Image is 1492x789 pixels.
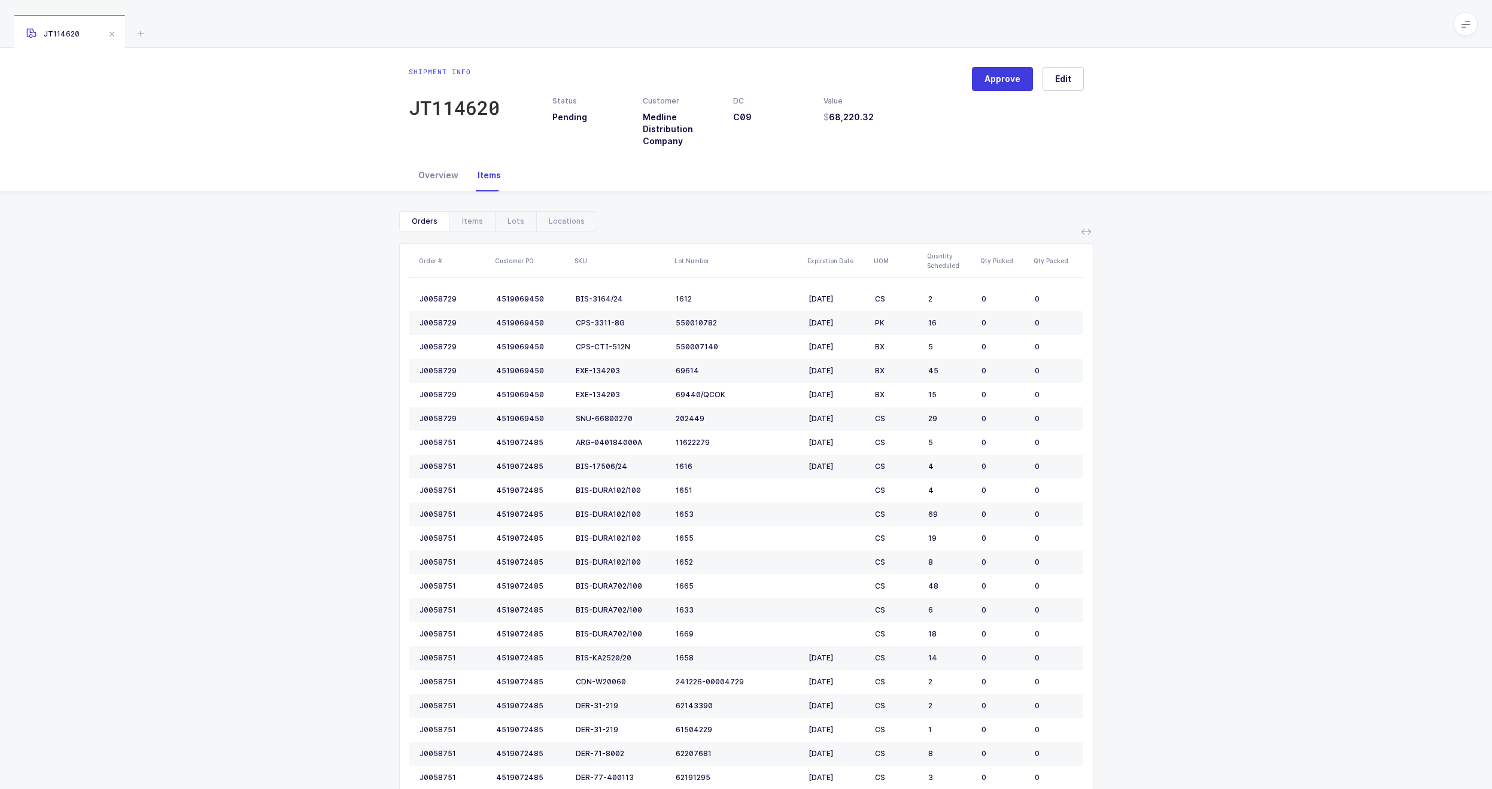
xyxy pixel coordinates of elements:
div: 69440/QCOK [676,390,799,400]
div: [DATE] [809,294,865,304]
div: DER-31-219 [576,725,666,735]
div: 0 [1035,677,1073,687]
div: 0 [982,462,1025,471]
div: EXE-134203 [576,390,666,400]
div: 4519072485 [496,462,566,471]
div: 4519072485 [496,749,566,758]
div: 1612 [676,294,799,304]
div: BIS-KA2520/20 [576,653,666,663]
div: 69614 [676,366,799,376]
div: 4 [928,486,972,495]
div: 1655 [676,534,799,543]
div: 0 [982,749,1025,758]
div: 0 [982,725,1025,735]
div: 1652 [676,558,799,567]
div: CS [875,581,919,591]
div: SNU-66800270 [576,414,666,424]
div: [DATE] [809,725,865,735]
div: J0058751 [420,749,487,758]
div: 0 [1035,414,1073,424]
button: Edit [1043,67,1084,91]
div: BIS-DURA102/100 [576,534,666,543]
div: J0058751 [420,725,487,735]
div: Lots [495,212,536,231]
div: 0 [982,581,1025,591]
div: 202449 [676,414,799,424]
div: Locations [536,212,597,231]
div: BX [875,390,919,400]
div: Qty Picked [980,256,1026,266]
div: 0 [982,342,1025,352]
div: 1 [928,725,972,735]
div: 45 [928,366,972,376]
div: 1658 [676,653,799,663]
div: J0058751 [420,629,487,639]
div: 0 [982,414,1025,424]
div: 550007140 [676,342,799,352]
div: 0 [1035,725,1073,735]
div: 61504229 [676,725,799,735]
div: 4519072485 [496,438,566,447]
div: BIS-3164/24 [576,294,666,304]
div: BIS-DURA702/100 [576,605,666,615]
div: CS [875,653,919,663]
div: 0 [982,318,1025,328]
div: 0 [982,629,1025,639]
div: CPS-3311-8G [576,318,666,328]
div: DER-77-400113 [576,773,666,782]
div: Overview [409,159,468,191]
div: 1651 [676,486,799,495]
div: BIS-17506/24 [576,462,666,471]
div: 4519069450 [496,414,566,424]
div: 69 [928,510,972,519]
div: 5 [928,438,972,447]
div: BIS-DURA102/100 [576,510,666,519]
div: 0 [1035,438,1073,447]
div: 1669 [676,629,799,639]
div: 0 [1035,462,1073,471]
div: 4519072485 [496,773,566,782]
div: 4519072485 [496,653,566,663]
div: UOM [874,256,920,266]
div: EXE-134203 [576,366,666,376]
div: 4519072485 [496,629,566,639]
div: Items [449,212,495,231]
span: 68,220.32 [824,111,874,123]
div: 4 [928,462,972,471]
div: 8 [928,558,972,567]
div: Orders [400,212,449,231]
div: 4519069450 [496,294,566,304]
h3: Pending [552,111,628,123]
button: Approve [972,67,1033,91]
div: 4519072485 [496,486,566,495]
h3: Medline Distribution Company [643,111,719,147]
div: J0058751 [420,462,487,471]
div: BIS-DURA102/100 [576,486,666,495]
div: 0 [1035,318,1073,328]
div: 1633 [676,605,799,615]
div: 1616 [676,462,799,471]
div: ARG-040184000A [576,438,666,447]
div: 19 [928,534,972,543]
div: J0058751 [420,653,487,663]
div: CS [875,629,919,639]
div: [DATE] [809,390,865,400]
div: CPS-CTI-512N [576,342,666,352]
div: 4519069450 [496,342,566,352]
div: 4519069450 [496,318,566,328]
div: [DATE] [809,342,865,352]
div: J0058751 [420,701,487,711]
div: 0 [1035,749,1073,758]
span: JT114620 [26,29,80,38]
div: [DATE] [809,366,865,376]
div: 0 [982,558,1025,567]
div: 241226-00004729 [676,677,799,687]
div: 11622279 [676,438,799,447]
div: Expiration Date [807,256,867,266]
div: J0058729 [420,318,487,328]
div: CS [875,605,919,615]
div: J0058751 [420,581,487,591]
div: 8 [928,749,972,758]
div: Customer [643,96,719,106]
div: 0 [982,677,1025,687]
